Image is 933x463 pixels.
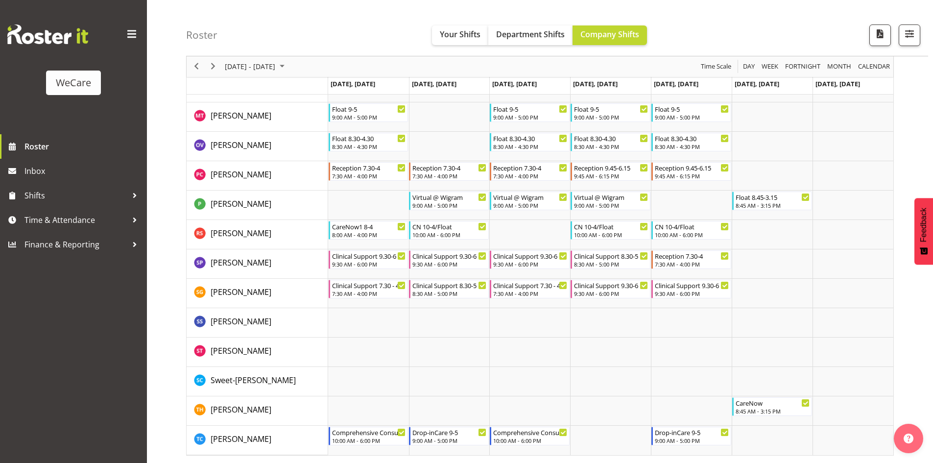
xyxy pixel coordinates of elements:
div: Clinical Support 7.30 - 4 [493,280,567,290]
div: Float 9-5 [493,104,567,114]
div: 9:00 AM - 5:00 PM [574,113,648,121]
td: Pooja Prabhu resource [187,191,328,220]
div: Monique Telford"s event - Float 9-5 Begin From Wednesday, October 15, 2025 at 9:00:00 AM GMT+13:0... [490,103,570,122]
div: 10:00 AM - 6:00 PM [655,231,729,239]
td: Tillie Hollyer resource [187,396,328,426]
div: 9:00 AM - 5:00 PM [493,113,567,121]
div: Clinical Support 9.30-6 [412,251,486,261]
div: Reception 9.45-6.15 [574,163,648,172]
div: Clinical Support 9.30-6 [332,251,406,261]
a: [PERSON_NAME] [211,257,271,268]
div: 9:00 AM - 5:00 PM [332,113,406,121]
div: Penny Clyne-Moffat"s event - Reception 7.30-4 Begin From Monday, October 13, 2025 at 7:30:00 AM G... [329,162,408,181]
div: 10:00 AM - 6:00 PM [493,437,567,444]
span: [DATE], [DATE] [654,79,698,88]
a: [PERSON_NAME] [211,433,271,445]
a: [PERSON_NAME] [211,227,271,239]
div: Float 8.30-4.30 [655,133,729,143]
button: Time Scale [699,61,733,73]
span: Inbox [24,164,142,178]
span: Shifts [24,188,127,203]
div: Sabnam Pun"s event - Clinical Support 9.30-6 Begin From Wednesday, October 15, 2025 at 9:30:00 AM... [490,250,570,269]
button: Filter Shifts [899,24,920,46]
div: Monique Telford"s event - Float 9-5 Begin From Thursday, October 16, 2025 at 9:00:00 AM GMT+13:00... [571,103,650,122]
div: Rhianne Sharples"s event - CN 10-4/Float Begin From Thursday, October 16, 2025 at 10:00:00 AM GMT... [571,221,650,240]
div: Float 8.30-4.30 [332,133,406,143]
button: Month [857,61,892,73]
div: 7:30 AM - 4:00 PM [493,290,567,297]
div: 7:30 AM - 4:00 PM [332,290,406,297]
div: 9:30 AM - 6:00 PM [574,290,648,297]
div: CN 10-4/Float [655,221,729,231]
div: CareNow [736,398,810,408]
button: Timeline Month [826,61,853,73]
button: Fortnight [784,61,822,73]
div: Rhianne Sharples"s event - CN 10-4/Float Begin From Tuesday, October 14, 2025 at 10:00:00 AM GMT+... [409,221,489,240]
div: 7:30 AM - 4:00 PM [412,172,486,180]
div: 9:00 AM - 5:00 PM [574,201,648,209]
img: Rosterit website logo [7,24,88,44]
div: Sanjita Gurung"s event - Clinical Support 8.30-5 Begin From Tuesday, October 14, 2025 at 8:30:00 ... [409,280,489,298]
span: [PERSON_NAME] [211,404,271,415]
a: Sweet-[PERSON_NAME] [211,374,296,386]
a: [PERSON_NAME] [211,110,271,122]
span: [DATE], [DATE] [815,79,860,88]
div: Float 8.30-4.30 [574,133,648,143]
td: Rhianne Sharples resource [187,220,328,249]
div: Sabnam Pun"s event - Clinical Support 9.30-6 Begin From Tuesday, October 14, 2025 at 9:30:00 AM G... [409,250,489,269]
div: Monique Telford"s event - Float 9-5 Begin From Friday, October 17, 2025 at 9:00:00 AM GMT+13:00 E... [651,103,731,122]
div: Reception 7.30-4 [332,163,406,172]
span: [DATE], [DATE] [412,79,456,88]
td: Sweet-Lin Chan resource [187,367,328,396]
span: Month [826,61,852,73]
span: [PERSON_NAME] [211,140,271,150]
div: Sanjita Gurung"s event - Clinical Support 9.30-6 Begin From Friday, October 17, 2025 at 9:30:00 A... [651,280,731,298]
span: Department Shifts [496,29,565,40]
span: Day [742,61,756,73]
div: Olive Vermazen"s event - Float 8.30-4.30 Begin From Monday, October 13, 2025 at 8:30:00 AM GMT+13... [329,133,408,151]
div: Comprehensive Consult 10-6 [493,427,567,437]
div: Clinical Support 9.30-6 [574,280,648,290]
div: Sabnam Pun"s event - Clinical Support 9.30-6 Begin From Monday, October 13, 2025 at 9:30:00 AM GM... [329,250,408,269]
div: Penny Clyne-Moffat"s event - Reception 7.30-4 Begin From Wednesday, October 15, 2025 at 7:30:00 A... [490,162,570,181]
h4: Roster [186,29,217,41]
div: Sabnam Pun"s event - Reception 7.30-4 Begin From Friday, October 17, 2025 at 7:30:00 AM GMT+13:00... [651,250,731,269]
div: Torry Cobb"s event - Comprehensive Consult 10-6 Begin From Monday, October 13, 2025 at 10:00:00 A... [329,427,408,445]
span: [DATE], [DATE] [492,79,537,88]
div: previous period [188,56,205,77]
div: 10:00 AM - 6:00 PM [332,437,406,444]
button: Previous [190,61,203,73]
div: next period [205,56,221,77]
a: [PERSON_NAME] [211,169,271,180]
div: Olive Vermazen"s event - Float 8.30-4.30 Begin From Thursday, October 16, 2025 at 8:30:00 AM GMT+... [571,133,650,151]
div: 9:45 AM - 6:15 PM [574,172,648,180]
td: Monique Telford resource [187,102,328,132]
button: Next [207,61,220,73]
span: [DATE], [DATE] [331,79,375,88]
div: 9:00 AM - 5:00 PM [655,113,729,121]
div: CN 10-4/Float [412,221,486,231]
span: Feedback [919,208,928,242]
span: [PERSON_NAME] [211,198,271,209]
div: Penny Clyne-Moffat"s event - Reception 7.30-4 Begin From Tuesday, October 14, 2025 at 7:30:00 AM ... [409,162,489,181]
div: 9:00 AM - 5:00 PM [493,201,567,209]
div: 9:00 AM - 5:00 PM [412,201,486,209]
button: Timeline Week [760,61,780,73]
div: 7:30 AM - 4:00 PM [493,172,567,180]
td: Olive Vermazen resource [187,132,328,161]
div: Reception 7.30-4 [655,251,729,261]
button: Download a PDF of the roster according to the set date range. [869,24,891,46]
div: Clinical Support 9.30-6 [655,280,729,290]
div: Virtual @ Wigram [412,192,486,202]
div: Penny Clyne-Moffat"s event - Reception 9.45-6.15 Begin From Friday, October 17, 2025 at 9:45:00 A... [651,162,731,181]
div: Pooja Prabhu"s event - Virtual @ Wigram Begin From Thursday, October 16, 2025 at 9:00:00 AM GMT+1... [571,192,650,210]
div: 8:30 AM - 4:30 PM [574,143,648,150]
div: Rhianne Sharples"s event - CareNow1 8-4 Begin From Monday, October 13, 2025 at 8:00:00 AM GMT+13:... [329,221,408,240]
div: Olive Vermazen"s event - Float 8.30-4.30 Begin From Wednesday, October 15, 2025 at 8:30:00 AM GMT... [490,133,570,151]
div: 7:30 AM - 4:00 PM [655,260,729,268]
div: Monique Telford"s event - Float 9-5 Begin From Monday, October 13, 2025 at 9:00:00 AM GMT+13:00 E... [329,103,408,122]
div: Virtual @ Wigram [493,192,567,202]
div: October 13 - 19, 2025 [221,56,290,77]
div: Reception 9.45-6.15 [655,163,729,172]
